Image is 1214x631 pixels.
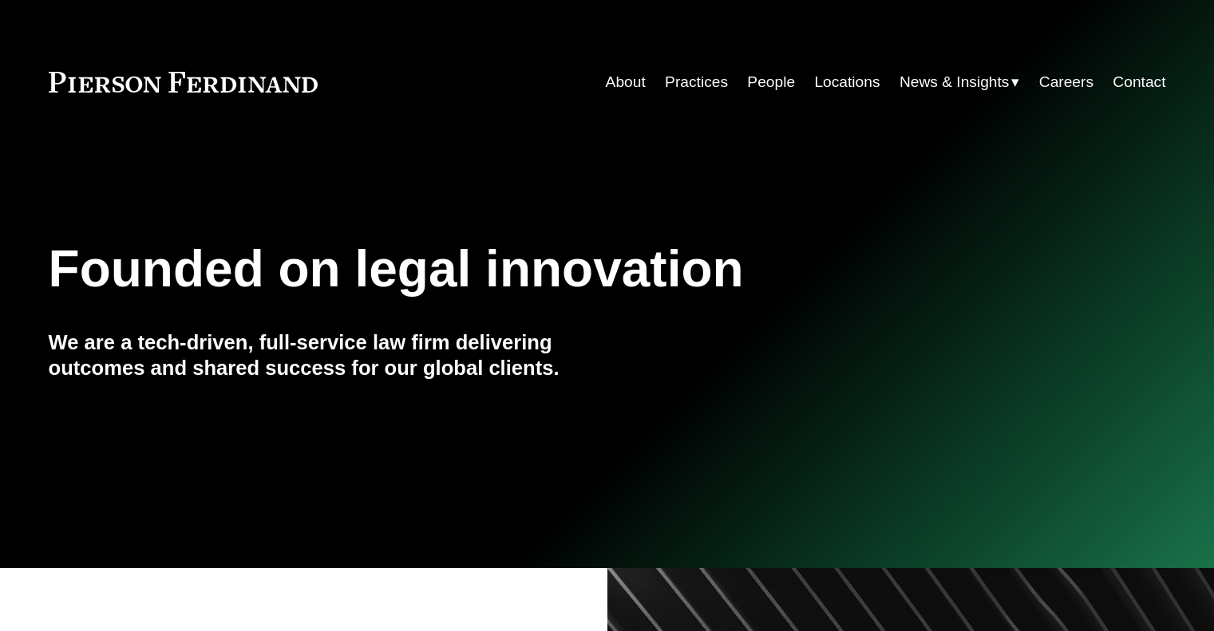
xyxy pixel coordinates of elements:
[665,67,728,97] a: Practices
[900,67,1020,97] a: folder dropdown
[606,67,646,97] a: About
[900,69,1010,97] span: News & Insights
[1039,67,1093,97] a: Careers
[1113,67,1165,97] a: Contact
[49,240,980,298] h1: Founded on legal innovation
[814,67,880,97] a: Locations
[747,67,795,97] a: People
[49,329,607,381] h4: We are a tech-driven, full-service law firm delivering outcomes and shared success for our global...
